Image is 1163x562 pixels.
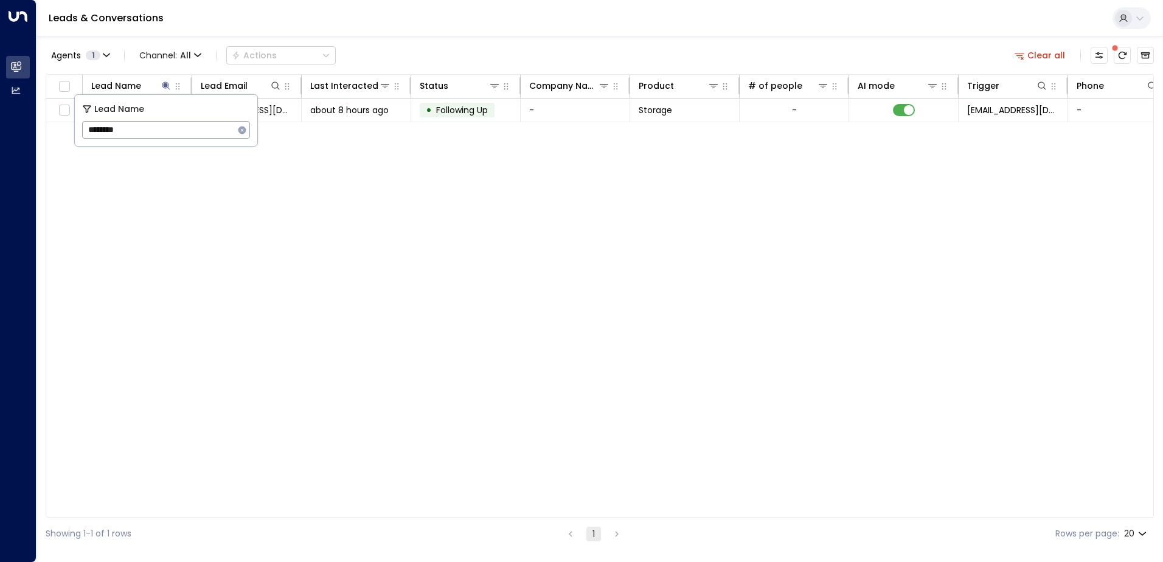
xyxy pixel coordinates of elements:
[91,78,141,93] div: Lead Name
[639,78,674,93] div: Product
[521,99,630,122] td: -
[1077,78,1104,93] div: Phone
[1010,47,1071,64] button: Clear all
[1091,47,1108,64] button: Customize
[426,100,432,120] div: •
[57,103,72,118] span: Toggle select row
[51,51,81,60] span: Agents
[858,78,895,93] div: AI mode
[49,11,164,25] a: Leads & Conversations
[94,102,144,116] span: Lead Name
[134,47,206,64] button: Channel:All
[586,527,601,541] button: page 1
[967,104,1059,116] span: leads@space-station.co.uk
[310,78,391,93] div: Last Interacted
[46,47,114,64] button: Agents1
[46,527,131,540] div: Showing 1-1 of 1 rows
[86,50,100,60] span: 1
[201,78,248,93] div: Lead Email
[420,78,501,93] div: Status
[529,78,610,93] div: Company Name
[1055,527,1119,540] label: Rows per page:
[1124,525,1149,543] div: 20
[436,104,488,116] span: Following Up
[639,104,672,116] span: Storage
[201,78,282,93] div: Lead Email
[639,78,720,93] div: Product
[967,78,1048,93] div: Trigger
[748,78,802,93] div: # of people
[180,50,191,60] span: All
[792,104,797,116] div: -
[232,50,277,61] div: Actions
[1137,47,1154,64] button: Archived Leads
[1077,78,1158,93] div: Phone
[310,78,378,93] div: Last Interacted
[226,46,336,64] div: Button group with a nested menu
[57,79,72,94] span: Toggle select all
[529,78,598,93] div: Company Name
[134,47,206,64] span: Channel:
[748,78,829,93] div: # of people
[967,78,999,93] div: Trigger
[310,104,389,116] span: about 8 hours ago
[563,526,625,541] nav: pagination navigation
[226,46,336,64] button: Actions
[91,78,172,93] div: Lead Name
[420,78,448,93] div: Status
[1114,47,1131,64] span: There are new threads available. Refresh the grid to view the latest updates.
[858,78,939,93] div: AI mode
